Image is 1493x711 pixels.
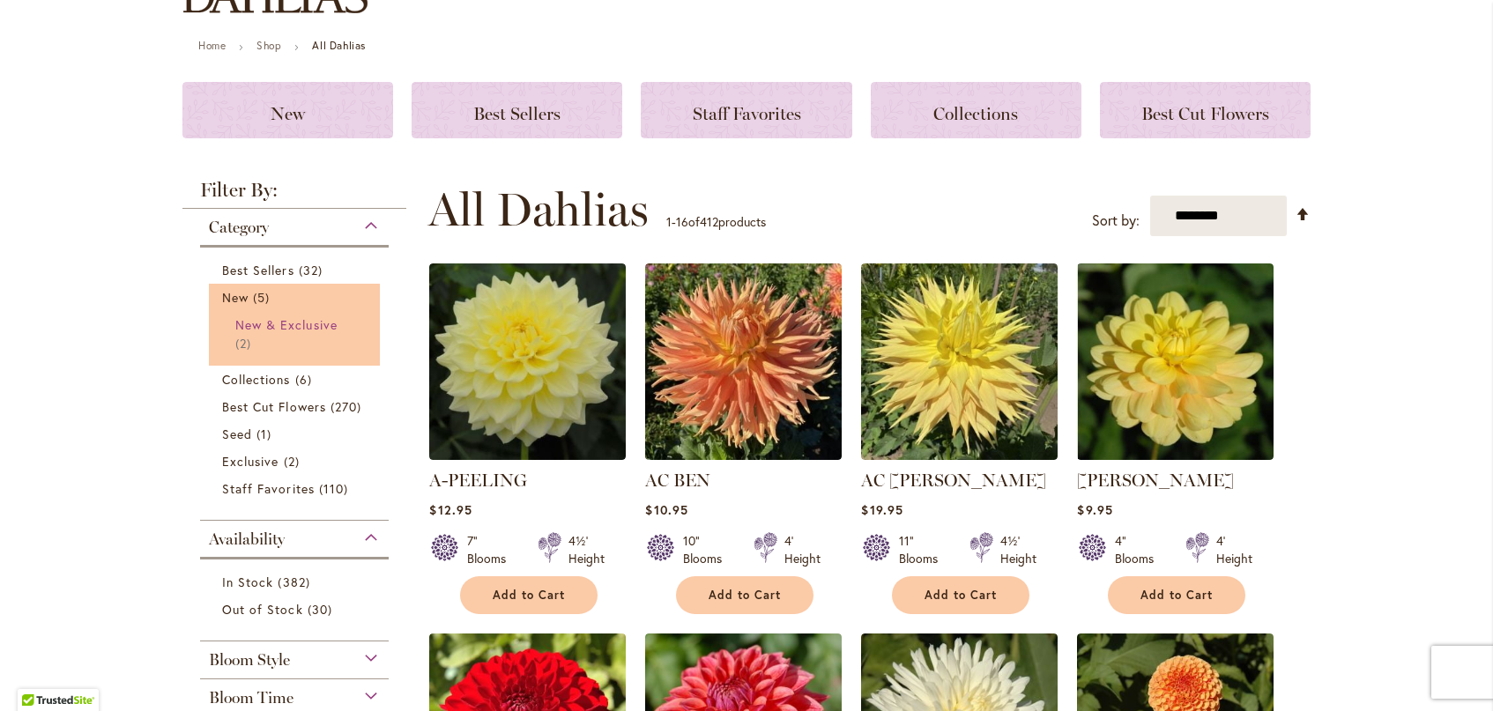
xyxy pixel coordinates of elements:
[429,263,626,460] img: A-Peeling
[319,479,353,498] span: 110
[222,453,279,470] span: Exclusive
[1108,576,1245,614] button: Add to Cart
[645,470,710,491] a: AC BEN
[683,532,732,567] div: 10" Blooms
[645,447,842,463] a: AC BEN
[871,82,1081,138] a: Collections
[568,532,605,567] div: 4½' Height
[861,501,902,518] span: $19.95
[222,479,371,498] a: Staff Favorites
[861,447,1058,463] a: AC Jeri
[182,181,406,209] strong: Filter By:
[861,263,1058,460] img: AC Jeri
[209,688,293,707] span: Bloom Time
[1077,501,1112,518] span: $9.95
[1100,82,1311,138] a: Best Cut Flowers
[1140,588,1213,603] span: Add to Cart
[676,213,688,230] span: 16
[641,82,851,138] a: Staff Favorites
[1115,532,1164,567] div: 4" Blooms
[925,588,997,603] span: Add to Cart
[222,397,371,416] a: Best Cut Flowers
[312,39,366,52] strong: All Dahlias
[1077,470,1234,491] a: [PERSON_NAME]
[429,470,527,491] a: A-PEELING
[1216,532,1252,567] div: 4' Height
[13,648,63,698] iframe: Launch Accessibility Center
[467,532,516,567] div: 7" Blooms
[222,398,326,415] span: Best Cut Flowers
[899,532,948,567] div: 11" Blooms
[222,601,303,618] span: Out of Stock
[222,262,294,278] span: Best Sellers
[1077,447,1274,463] a: AHOY MATEY
[256,425,276,443] span: 1
[1092,204,1140,237] label: Sort by:
[933,103,1018,124] span: Collections
[182,82,393,138] a: New
[278,573,314,591] span: 382
[429,501,472,518] span: $12.95
[295,370,316,389] span: 6
[222,573,371,591] a: In Stock 382
[1077,263,1274,460] img: AHOY MATEY
[222,289,249,306] span: New
[235,316,338,333] span: New & Exclusive
[709,588,781,603] span: Add to Cart
[693,103,801,124] span: Staff Favorites
[666,208,766,236] p: - of products
[645,501,687,518] span: $10.95
[235,315,358,352] a: New &amp; Exclusive
[222,370,371,389] a: Collections
[676,576,813,614] button: Add to Cart
[645,263,842,460] img: AC BEN
[308,600,337,618] span: 30
[412,82,622,138] a: Best Sellers
[284,452,304,470] span: 2
[209,530,285,549] span: Availability
[700,213,718,230] span: 412
[253,288,274,307] span: 5
[299,261,327,279] span: 32
[1000,532,1036,567] div: 4½' Height
[222,452,371,470] a: Exclusive
[222,425,371,443] a: Seed
[861,470,1046,491] a: AC [PERSON_NAME]
[784,532,821,567] div: 4' Height
[256,39,281,52] a: Shop
[209,218,269,237] span: Category
[429,447,626,463] a: A-Peeling
[473,103,561,124] span: Best Sellers
[892,576,1029,614] button: Add to Cart
[235,334,256,352] span: 2
[1141,103,1269,124] span: Best Cut Flowers
[222,600,371,618] a: Out of Stock 30
[209,650,290,670] span: Bloom Style
[428,183,649,236] span: All Dahlias
[331,397,366,416] span: 270
[460,576,598,614] button: Add to Cart
[666,213,672,230] span: 1
[222,261,371,279] a: Best Sellers
[271,103,305,124] span: New
[493,588,565,603] span: Add to Cart
[222,426,252,442] span: Seed
[222,574,273,590] span: In Stock
[222,371,291,388] span: Collections
[198,39,226,52] a: Home
[222,480,315,497] span: Staff Favorites
[222,288,371,307] a: New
